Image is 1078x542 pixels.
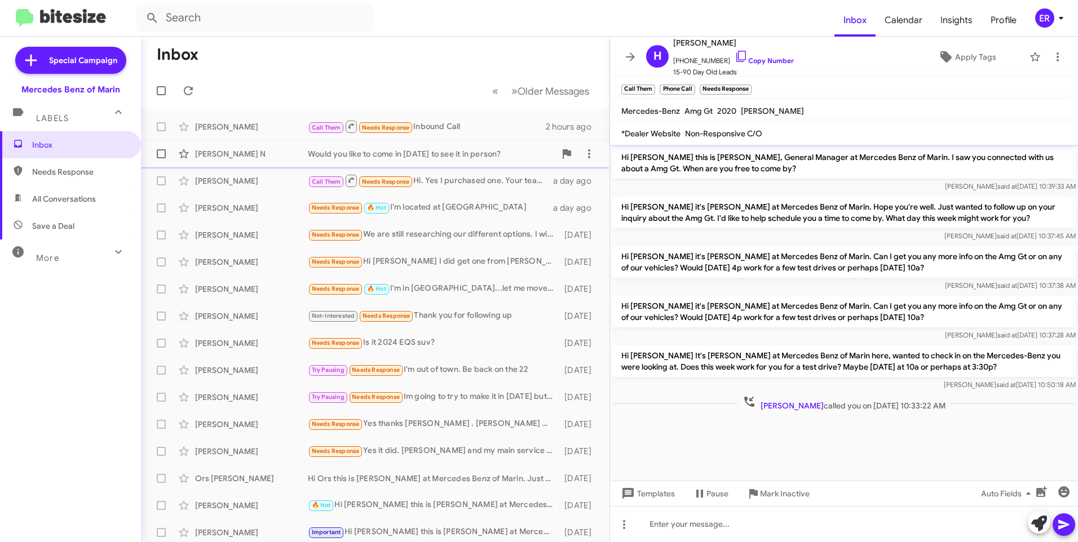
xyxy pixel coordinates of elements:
div: [PERSON_NAME] [195,527,308,538]
span: Call Them [312,124,341,131]
span: Try Pausing [312,366,344,374]
div: [PERSON_NAME] [195,446,308,457]
button: Templates [610,483,684,504]
div: [PERSON_NAME] [195,283,308,295]
button: Apply Tags [909,47,1024,67]
div: Inbound Call [308,119,546,134]
div: [DATE] [559,527,600,538]
span: Older Messages [518,85,589,97]
div: [DATE] [559,473,600,484]
div: [PERSON_NAME] [195,500,308,511]
span: Templates [619,483,675,504]
a: Inbox [834,4,876,37]
h1: Inbox [157,46,198,64]
span: [PERSON_NAME] [761,401,824,411]
a: Insights [931,4,982,37]
div: [PERSON_NAME] [195,229,308,241]
a: Calendar [876,4,931,37]
span: Needs Response [362,124,410,131]
div: Im going to try to make it in [DATE] but I have a training out of town, till [DATE] so if not [DA... [308,390,559,403]
div: [DATE] [559,419,600,430]
div: Would you like to come in [DATE] to see it in person? [308,148,555,159]
div: Hi [PERSON_NAME] I did get one from [PERSON_NAME] last week. He told me that the car came with an... [308,255,559,268]
button: Auto Fields [972,483,1044,504]
span: *Dealer Website [621,128,681,139]
span: called you on [DATE] 10:33:22 AM [738,395,950,411]
span: Profile [982,4,1026,37]
small: Phone Call [660,85,695,95]
div: [DATE] [559,337,600,349]
button: Mark Inactive [737,483,819,504]
span: Save a Deal [32,220,74,232]
div: Hi [PERSON_NAME] this is [PERSON_NAME] at Mercedes Benz of Marin. Just wanted to follow up and ma... [308,526,559,539]
div: [DATE] [559,500,600,511]
span: [PHONE_NUMBER] [673,50,794,66]
div: I'm out of town. Be back on the 22 [308,363,559,376]
span: Important [312,528,341,536]
span: Needs Response [312,420,360,428]
span: [PERSON_NAME] [DATE] 10:50:18 AM [944,380,1076,389]
input: Search [136,5,373,32]
div: [PERSON_NAME] [195,419,308,430]
div: [PERSON_NAME] [195,392,308,403]
div: Is it 2024 EQS suv? [308,336,559,349]
div: [PERSON_NAME] [195,310,308,322]
div: Yes thanks [PERSON_NAME] . [PERSON_NAME] was very helpful . I haven't made a choice or decision a... [308,417,559,430]
p: Hi [PERSON_NAME] it's [PERSON_NAME] at Mercedes Benz of Marin. Can I get you any more info on the... [612,296,1076,327]
span: Try Pausing [312,393,344,401]
span: Needs Response [363,312,410,319]
span: Needs Response [352,366,400,374]
span: Auto Fields [981,483,1035,504]
div: [PERSON_NAME] [195,365,308,376]
p: Hi [PERSON_NAME] it's [PERSON_NAME] at Mercedes Benz of Marin. Can I get you any more info on the... [612,246,1076,278]
p: Hi [PERSON_NAME] it's [PERSON_NAME] at Mercedes Benz of Marin. Hope you're well. Just wanted to f... [612,197,1076,228]
span: [PERSON_NAME] [673,36,794,50]
div: [PERSON_NAME] [195,121,308,132]
span: said at [997,331,1017,339]
span: Needs Response [352,393,400,401]
span: H [653,47,662,65]
span: Apply Tags [955,47,996,67]
span: [PERSON_NAME] [741,106,804,116]
div: a day ago [553,175,600,186]
span: Needs Response [312,285,360,292]
span: said at [996,380,1016,389]
div: [DATE] [559,392,600,403]
span: Mercedes-Benz [621,106,680,116]
span: [PERSON_NAME] [DATE] 10:37:45 AM [944,232,1076,240]
span: More [36,253,59,263]
span: [PERSON_NAME] [DATE] 10:37:28 AM [945,331,1076,339]
span: Pause [706,483,728,504]
small: Call Them [621,85,655,95]
span: Needs Response [32,166,128,177]
div: Ors [PERSON_NAME] [195,473,308,484]
div: I'm located at [GEOGRAPHIC_DATA] [308,201,553,214]
div: [PERSON_NAME] [195,337,308,349]
span: Special Campaign [49,55,117,66]
button: Pause [684,483,737,504]
div: [DATE] [559,283,600,295]
div: [DATE] [559,256,600,268]
p: Hi [PERSON_NAME] this is [PERSON_NAME], General Manager at Mercedes Benz of Marin. I saw you conn... [612,147,1076,179]
div: Hi [PERSON_NAME] this is [PERSON_NAME] at Mercedes Benz of Marin. Just wanted to follow up and ma... [308,499,559,512]
span: 15-90 Day Old Leads [673,66,794,78]
span: Mark Inactive [760,483,810,504]
div: [DATE] [559,446,600,457]
span: All Conversations [32,193,96,205]
div: a day ago [553,202,600,214]
span: » [511,84,518,98]
span: « [492,84,498,98]
span: said at [997,281,1017,290]
div: [DATE] [559,310,600,322]
div: [PERSON_NAME] [195,256,308,268]
span: Non-Responsive C/O [685,128,762,139]
span: Inbox [32,139,128,150]
span: Needs Response [312,231,360,238]
span: [PERSON_NAME] [DATE] 10:39:33 AM [945,182,1076,190]
div: I'm in [GEOGRAPHIC_DATA]...let me move some things...I want to try to go by Sat. [308,282,559,295]
div: [DATE] [559,229,600,241]
div: ER [1035,8,1054,28]
button: ER [1026,8,1066,28]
